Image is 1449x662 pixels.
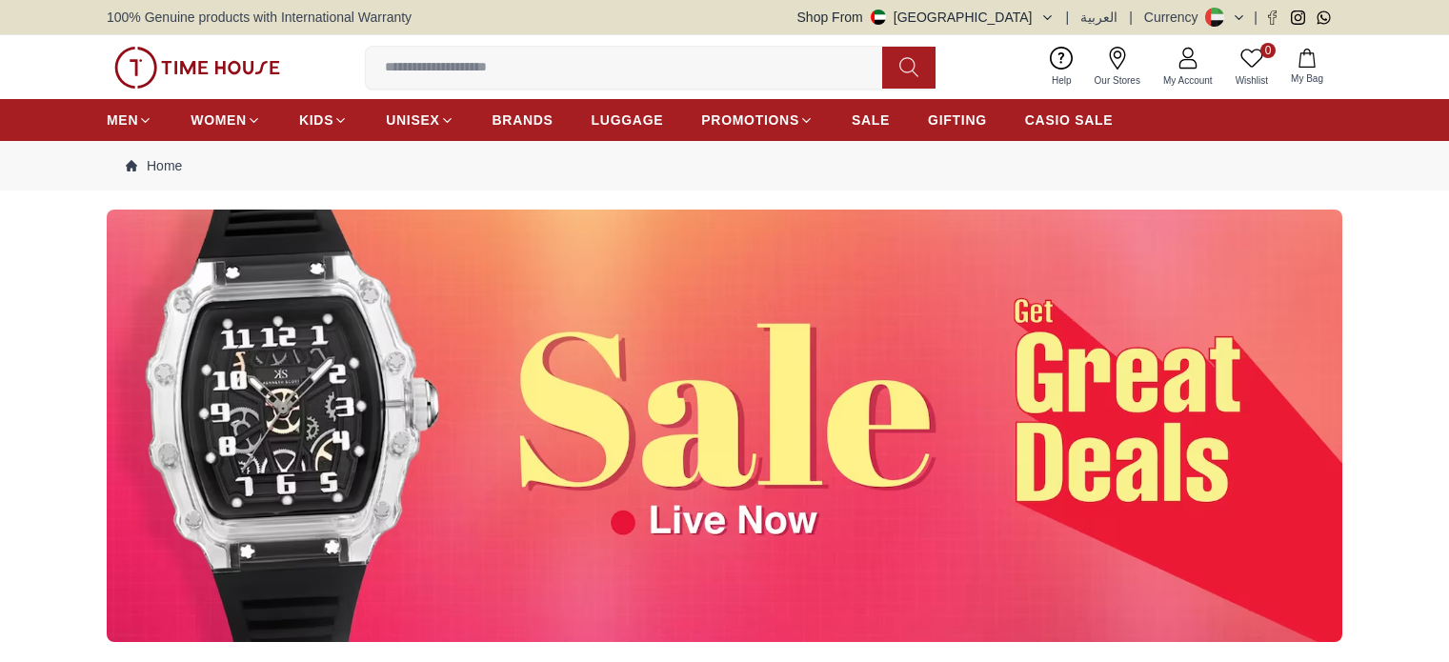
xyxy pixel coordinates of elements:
span: My Bag [1283,71,1331,86]
a: Our Stores [1083,43,1152,91]
a: Whatsapp [1317,10,1331,25]
span: | [1129,8,1133,27]
span: Our Stores [1087,73,1148,88]
button: العربية [1080,8,1117,27]
a: KIDS [299,103,348,137]
img: ... [107,210,1342,642]
span: LUGGAGE [592,110,664,130]
a: Instagram [1291,10,1305,25]
a: PROMOTIONS [701,103,814,137]
a: GIFTING [928,103,987,137]
span: PROMOTIONS [701,110,799,130]
a: WOMEN [191,103,261,137]
a: Home [126,156,182,175]
button: My Bag [1279,45,1335,90]
span: My Account [1156,73,1220,88]
span: KIDS [299,110,333,130]
span: SALE [852,110,890,130]
span: | [1254,8,1258,27]
nav: Breadcrumb [107,141,1342,191]
a: Facebook [1265,10,1279,25]
span: MEN [107,110,138,130]
a: CASIO SALE [1025,103,1114,137]
span: Wishlist [1228,73,1276,88]
img: ... [114,47,280,89]
a: SALE [852,103,890,137]
a: 0Wishlist [1224,43,1279,91]
span: 0 [1260,43,1276,58]
span: 100% Genuine products with International Warranty [107,8,412,27]
span: | [1066,8,1070,27]
a: Help [1040,43,1083,91]
span: BRANDS [493,110,553,130]
span: Help [1044,73,1079,88]
button: Shop From[GEOGRAPHIC_DATA] [797,8,1055,27]
span: WOMEN [191,110,247,130]
div: Currency [1144,8,1206,27]
span: GIFTING [928,110,987,130]
a: BRANDS [493,103,553,137]
a: MEN [107,103,152,137]
img: United Arab Emirates [871,10,886,25]
span: CASIO SALE [1025,110,1114,130]
a: UNISEX [386,103,453,137]
span: UNISEX [386,110,439,130]
a: LUGGAGE [592,103,664,137]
